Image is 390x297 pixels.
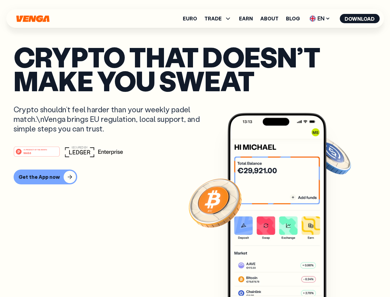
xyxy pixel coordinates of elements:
tspan: Web3 [23,151,31,154]
tspan: #1 PRODUCT OF THE MONTH [23,148,47,150]
span: EN [307,14,332,24]
button: Get the App now [14,170,77,184]
span: TRADE [204,15,232,22]
a: About [260,16,279,21]
p: Crypto shouldn’t feel harder than your weekly padel match.\nVenga brings EU regulation, local sup... [14,105,209,134]
img: flag-uk [309,15,316,22]
button: Download [340,14,380,23]
p: Crypto that doesn’t make you sweat [14,45,376,92]
a: Euro [183,16,197,21]
svg: Home [15,15,50,22]
img: USDC coin [308,133,352,178]
a: Earn [239,16,253,21]
span: TRADE [204,16,222,21]
img: Bitcoin [187,175,243,230]
a: Get the App now [14,170,376,184]
a: #1 PRODUCT OF THE MONTHWeb3 [14,150,60,158]
a: Blog [286,16,300,21]
div: Get the App now [19,174,60,180]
